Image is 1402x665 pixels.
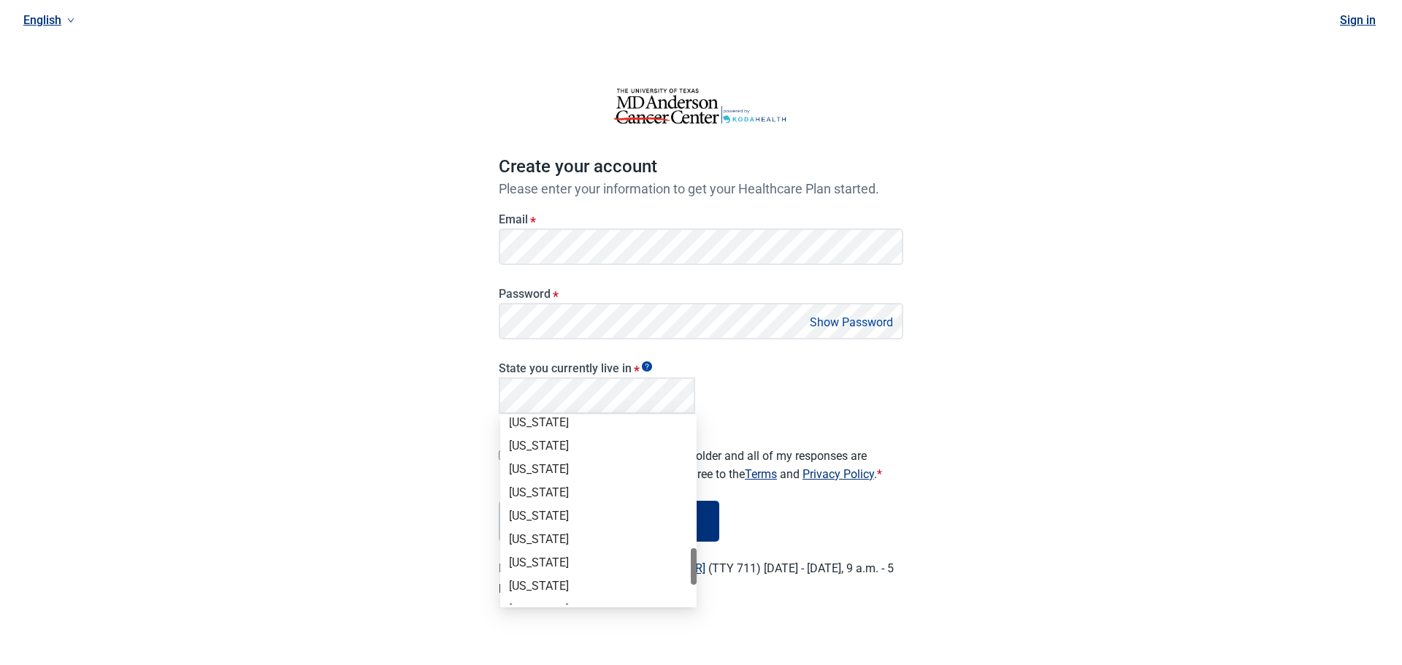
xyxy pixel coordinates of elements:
a: Privacy Policy [802,467,874,481]
label: Email [499,212,903,226]
p: Please enter your information to get your Healthcare Plan started. [499,181,903,196]
a: Terms [745,467,777,481]
span: down [67,17,74,24]
main: Main content [464,23,938,631]
h1: Create your account [499,153,903,181]
a: Current language: English [18,8,80,32]
button: Back [499,501,597,542]
label: I agree that I am 18 years of age or older and all of my responses are honest to the best of my a... [514,447,903,483]
label: Password [499,287,903,301]
span: Required field [877,467,882,481]
span: Show tooltip [642,361,652,372]
label: Need help? Call us at (TTY 711) [DATE] - [DATE], 9 a.m. - 5 p.m. EST [499,561,894,593]
button: Show Password [805,312,897,332]
a: Sign in [1340,13,1376,27]
img: Koda Health [584,88,818,124]
label: State you currently live in [499,361,695,375]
